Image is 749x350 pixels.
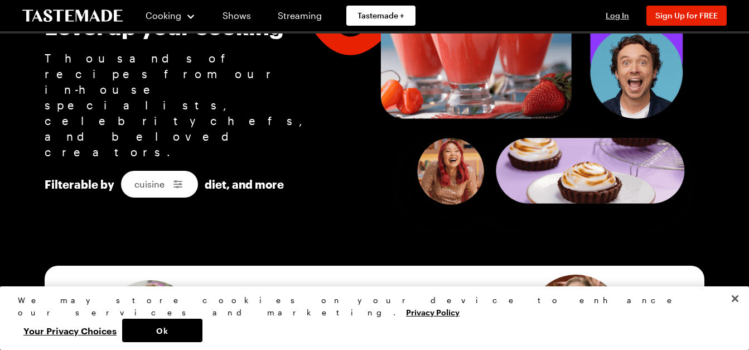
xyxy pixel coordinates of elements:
[22,9,123,22] a: To Tastemade Home Page
[18,294,722,319] div: We may store cookies on your device to enhance our services and marketing.
[122,319,202,342] button: Ok
[146,10,181,21] span: Cooking
[346,6,415,26] a: Tastemade +
[595,10,640,21] button: Log In
[18,294,722,342] div: Privacy
[45,50,321,160] p: Thousands of recipes from our in-house specialists, celebrity chefs, and beloved creators.
[606,11,629,20] span: Log In
[357,10,404,21] span: Tastemade +
[121,171,198,198] div: cuisine
[18,319,122,342] button: Your Privacy Choices
[646,6,727,26] button: Sign Up for FREE
[406,306,460,317] a: More information about your privacy, opens in a new tab
[45,15,321,39] h3: Level up your cooking
[655,11,718,20] span: Sign Up for FREE
[145,2,196,29] button: Cooking
[723,286,747,311] button: Close
[45,171,321,198] div: Filterable by diet, and more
